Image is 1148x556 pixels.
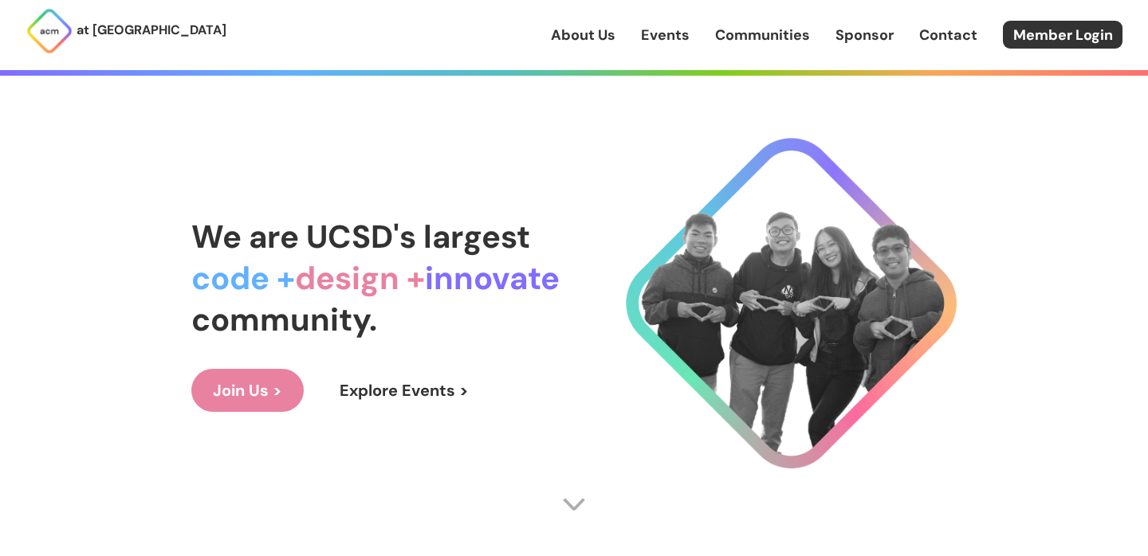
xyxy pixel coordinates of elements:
[715,25,810,45] a: Communities
[191,299,377,340] span: community.
[77,20,226,41] p: at [GEOGRAPHIC_DATA]
[191,369,304,412] a: Join Us >
[626,138,957,468] img: Cool Logo
[551,25,615,45] a: About Us
[425,257,560,299] span: innovate
[641,25,690,45] a: Events
[191,257,295,299] span: code +
[26,7,73,55] img: ACM Logo
[835,25,894,45] a: Sponsor
[1003,21,1122,49] a: Member Login
[562,492,586,516] img: Scroll Arrow
[26,7,226,55] a: at [GEOGRAPHIC_DATA]
[919,25,977,45] a: Contact
[318,369,490,412] a: Explore Events >
[295,257,425,299] span: design +
[191,216,530,257] span: We are UCSD's largest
